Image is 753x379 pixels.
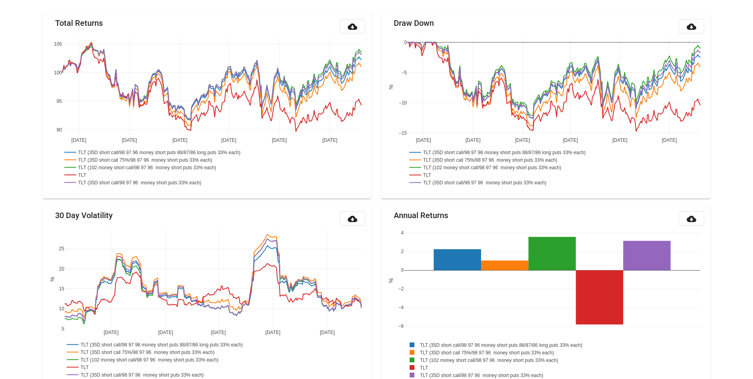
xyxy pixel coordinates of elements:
[348,22,357,31] mat-icon: cloud_download
[55,19,103,27] mat-card-title: Total Returns
[55,211,113,219] mat-card-title: 30 Day Volatility
[348,214,357,224] mat-icon: cloud_download
[394,19,434,27] mat-card-title: Draw Down
[394,211,448,219] mat-card-title: Annual Returns
[687,214,696,224] mat-icon: cloud_download
[687,22,696,31] mat-icon: cloud_download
